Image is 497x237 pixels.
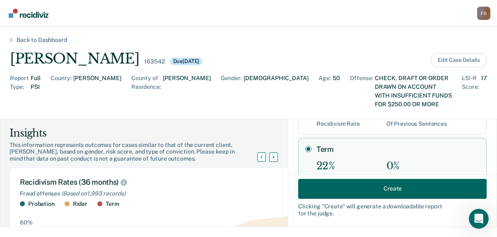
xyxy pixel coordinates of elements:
[333,74,340,109] div: 50
[131,74,161,109] div: County of Residence :
[28,200,55,208] div: Probation
[386,160,447,172] div: 0%
[51,74,72,109] div: County :
[469,209,489,229] iframe: Intercom live chat
[221,74,242,109] div: Gender :
[73,200,87,208] div: Rider
[170,58,203,65] div: Due [DATE]
[10,127,267,140] div: Insights
[7,37,77,44] div: Back to Dashboard
[9,9,48,18] img: Recidiviz
[20,220,33,226] text: 60%
[31,74,41,109] div: Full PSI
[386,120,447,127] div: Of Previous Sentences
[477,7,490,20] button: Profile dropdown button
[350,74,373,109] div: Offense :
[20,178,311,187] div: Recidivism Rates (36 months)
[375,74,452,109] div: CHECK, DRAFT OR ORDER DRAWN ON ACCOUNT WITH INSUFFICIENT FUNDS FOR $250.00 OR MORE
[61,190,125,197] span: (Based on 1,993 records )
[10,142,267,162] div: This information represents outcomes for cases similar to that of the current client, [PERSON_NAM...
[298,178,487,198] button: Create
[477,7,490,20] div: F D
[144,58,164,65] div: 163542
[318,74,331,109] div: Age :
[316,160,360,172] div: 22%
[481,74,487,109] div: 17
[10,74,29,109] div: Report Type :
[316,145,480,154] label: Term
[298,203,487,217] div: Clicking " Create " will generate a downloadable report for the judge.
[106,200,119,208] div: Term
[10,50,139,67] div: [PERSON_NAME]
[163,74,211,109] div: [PERSON_NAME]
[244,74,309,109] div: [DEMOGRAPHIC_DATA]
[20,190,311,197] div: Fraud offenses
[73,74,121,109] div: [PERSON_NAME]
[316,120,360,127] div: Recidivism Rate
[431,53,487,67] button: Edit Case Details
[462,74,479,109] div: LSI-R Score :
